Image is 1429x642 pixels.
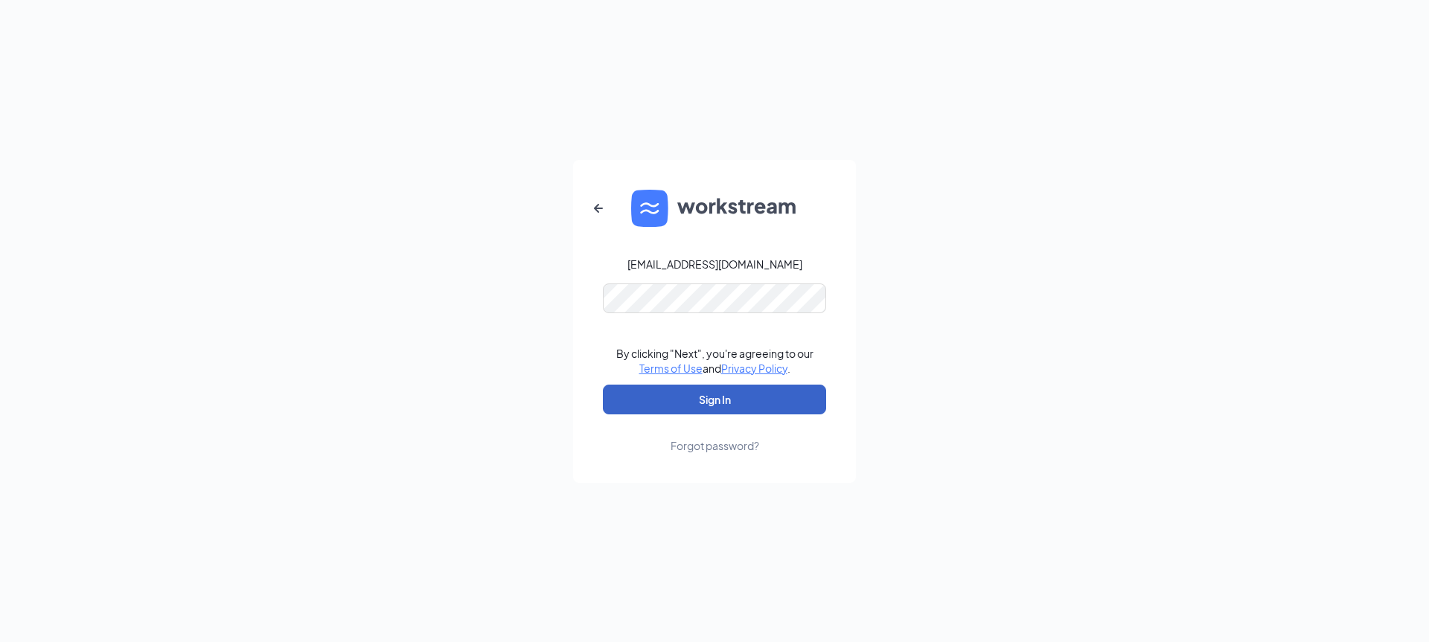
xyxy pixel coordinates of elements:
div: [EMAIL_ADDRESS][DOMAIN_NAME] [627,257,802,272]
div: By clicking "Next", you're agreeing to our and . [616,346,813,376]
a: Privacy Policy [721,362,787,375]
svg: ArrowLeftNew [589,199,607,217]
a: Forgot password? [671,414,759,453]
button: ArrowLeftNew [581,190,616,226]
img: WS logo and Workstream text [631,190,798,227]
button: Sign In [603,385,826,414]
div: Forgot password? [671,438,759,453]
a: Terms of Use [639,362,703,375]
